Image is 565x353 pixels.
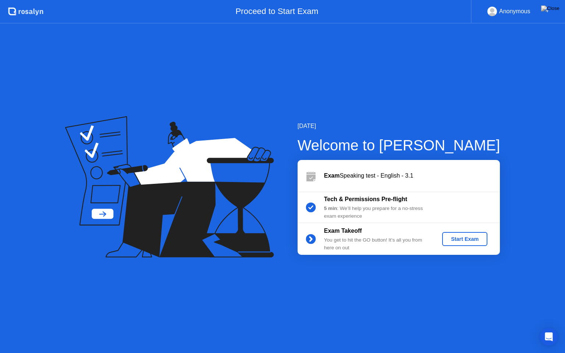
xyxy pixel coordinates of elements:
img: Close [541,6,559,11]
b: Exam [324,172,340,179]
b: Exam Takeoff [324,228,362,234]
b: Tech & Permissions Pre-flight [324,196,407,202]
button: Start Exam [442,232,487,246]
div: You get to hit the GO button! It’s all you from here on out [324,236,430,252]
div: Welcome to [PERSON_NAME] [298,134,500,156]
div: Speaking test - English - 3.1 [324,171,500,180]
div: Open Intercom Messenger [540,328,558,346]
b: 5 min [324,206,337,211]
div: : We’ll help you prepare for a no-stress exam experience [324,205,430,220]
div: [DATE] [298,122,500,131]
div: Start Exam [445,236,484,242]
div: Anonymous [499,7,530,16]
